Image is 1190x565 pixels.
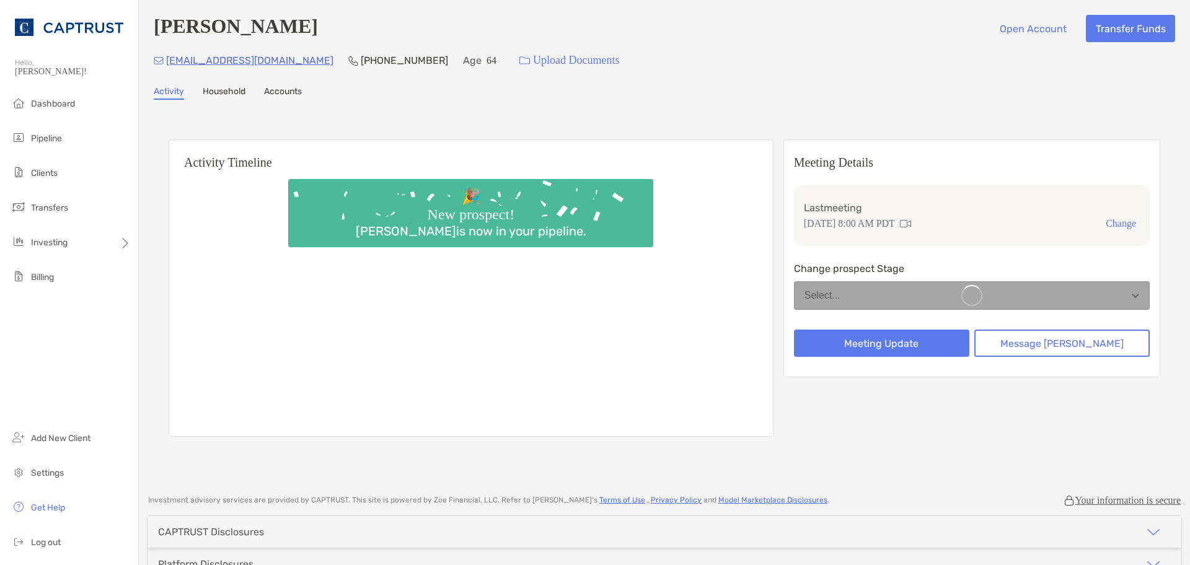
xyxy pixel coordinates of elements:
p: [EMAIL_ADDRESS][DOMAIN_NAME] [166,53,333,68]
span: Pipeline [31,133,62,144]
img: button icon [519,56,530,65]
img: icon arrow [1146,525,1161,540]
p: [PHONE_NUMBER] [361,53,448,68]
div: [PERSON_NAME] is now in your pipeline. [351,224,591,239]
img: settings icon [11,465,26,480]
button: Message [PERSON_NAME] [974,330,1150,357]
p: Last meeting [804,200,1140,216]
p: [DATE] 8:00 AM PDT [804,216,895,231]
img: Phone Icon [348,56,358,66]
span: Transfers [31,203,68,213]
button: Meeting Update [794,330,969,357]
img: pipeline icon [11,130,26,145]
span: Billing [31,272,54,282]
a: Activity [154,86,184,100]
img: Email Icon [154,57,164,64]
img: billing icon [11,269,26,284]
img: clients icon [11,165,26,180]
span: Dashboard [31,99,75,109]
p: Change prospect Stage [794,261,1150,276]
a: Terms of Use [599,496,645,504]
a: Accounts [264,86,302,100]
button: Change [1102,217,1140,230]
span: Add New Client [31,433,90,444]
img: transfers icon [11,199,26,214]
span: Investing [31,237,68,248]
p: Age [463,53,482,68]
div: 🎉 [457,188,485,206]
h4: [PERSON_NAME] [154,15,318,42]
img: CAPTRUST Logo [15,5,123,50]
p: Meeting Details [794,155,1150,170]
a: Model Marketplace Disclosures [718,496,827,504]
a: Privacy Policy [651,496,702,504]
span: Log out [31,537,61,548]
span: [PERSON_NAME]! [15,67,131,77]
p: 64 [487,53,496,68]
img: dashboard icon [11,95,26,110]
a: Household [203,86,245,100]
img: investing icon [11,234,26,249]
span: Clients [31,168,58,178]
p: Your information is secure [1075,494,1181,506]
img: get-help icon [11,499,26,514]
span: Settings [31,468,64,478]
img: communication type [900,219,911,229]
a: Upload Documents [511,47,627,74]
h6: Activity Timeline [169,140,773,170]
img: logout icon [11,534,26,549]
img: add_new_client icon [11,430,26,445]
div: CAPTRUST Disclosures [158,526,264,538]
span: Get Help [31,502,65,513]
button: Open Account [990,15,1076,42]
button: Transfer Funds [1086,15,1175,42]
p: Investment advisory services are provided by CAPTRUST . This site is powered by Zoe Financial, LL... [148,496,829,505]
div: New prospect! [423,206,520,224]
